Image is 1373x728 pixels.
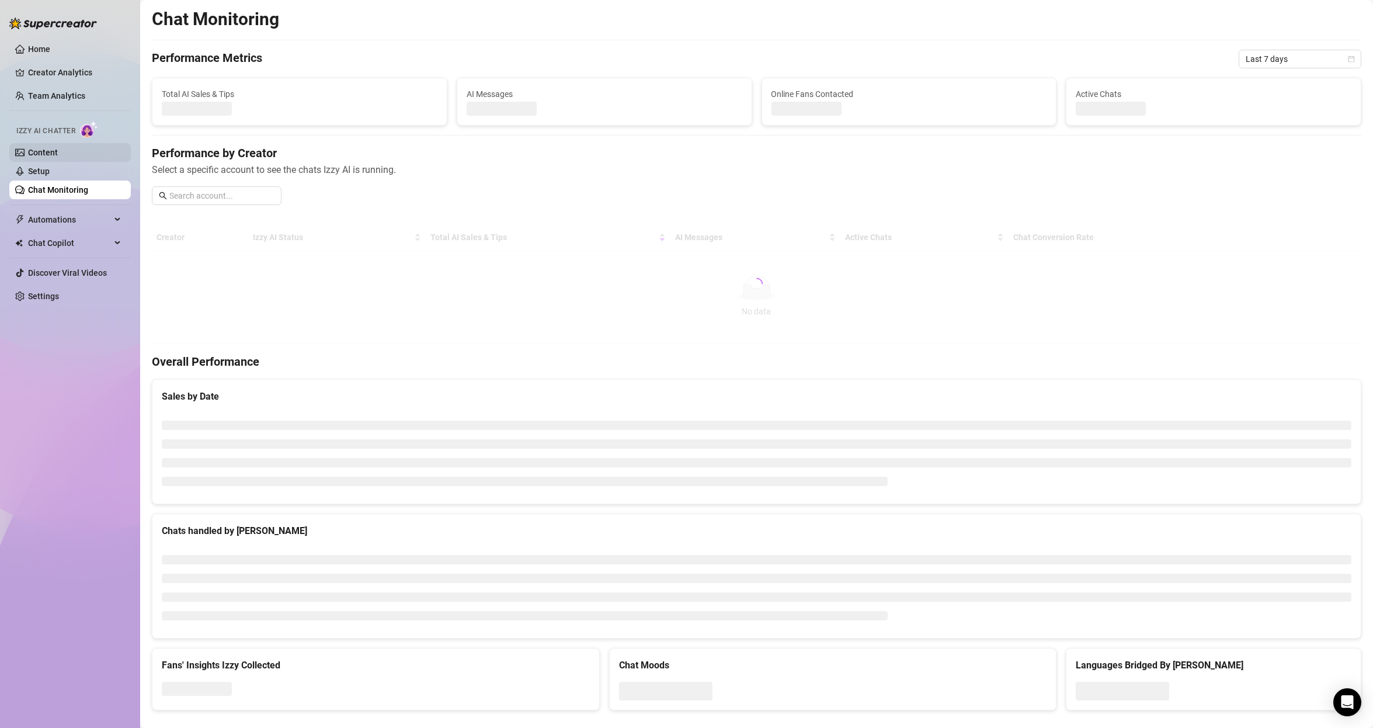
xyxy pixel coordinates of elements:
a: Discover Viral Videos [28,268,107,278]
div: Chat Moods [619,658,1047,672]
span: Izzy AI Chatter [16,126,75,137]
span: Select a specific account to see the chats Izzy AI is running. [152,162,1361,177]
a: Creator Analytics [28,63,121,82]
div: Fans' Insights Izzy Collected [162,658,590,672]
div: Open Intercom Messenger [1333,688,1361,716]
span: Automations [28,210,111,229]
span: thunderbolt [15,215,25,224]
div: Chats handled by [PERSON_NAME] [162,524,1351,538]
h4: Performance Metrics [152,50,262,68]
a: Settings [28,292,59,301]
img: AI Chatter [80,121,98,138]
span: Last 7 days [1246,50,1354,68]
h4: Performance by Creator [152,145,1361,161]
h4: Overall Performance [152,353,1361,370]
span: calendar [1348,56,1355,63]
span: loading [749,276,764,292]
span: Online Fans Contacted [771,88,1047,100]
span: AI Messages [467,88,742,100]
div: Sales by Date [162,389,1351,404]
a: Content [28,148,58,157]
input: Search account... [169,189,274,202]
div: Languages Bridged By [PERSON_NAME] [1076,658,1351,672]
a: Home [28,44,50,54]
span: Chat Copilot [28,234,111,252]
span: Total AI Sales & Tips [162,88,437,100]
a: Team Analytics [28,91,85,100]
a: Setup [28,167,50,176]
img: logo-BBDzfeDw.svg [9,18,97,29]
span: Active Chats [1076,88,1351,100]
a: Chat Monitoring [28,185,88,195]
span: search [159,192,167,200]
img: Chat Copilot [15,239,23,247]
h2: Chat Monitoring [152,8,279,30]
